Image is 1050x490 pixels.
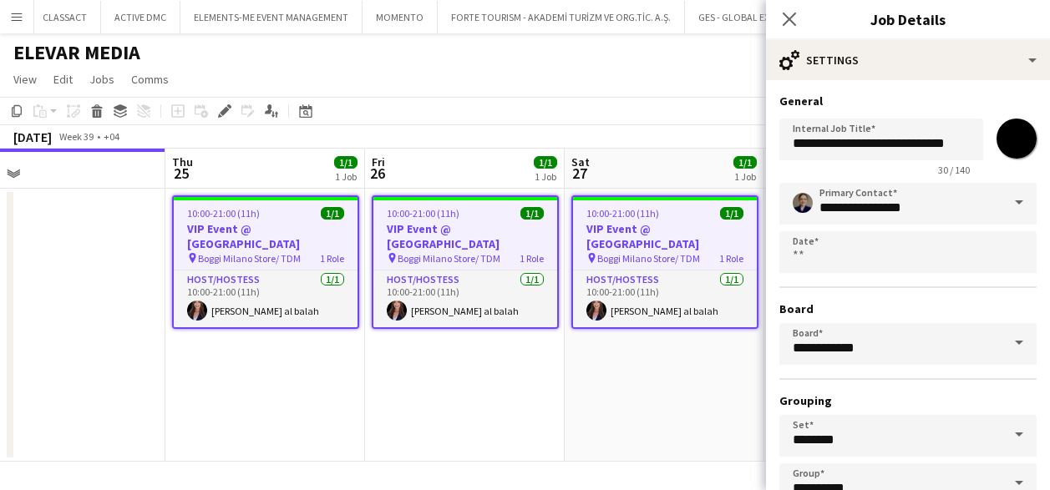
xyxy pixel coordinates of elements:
h3: Job Details [766,8,1050,30]
h3: Grouping [779,393,1037,408]
span: 27 [569,164,590,183]
h1: ELEVAR MEDIA [13,40,140,65]
span: 10:00-21:00 (11h) [387,207,459,220]
button: GES - GLOBAL EXPERIENCE SPECIALIST [685,1,873,33]
span: 30 / 140 [925,164,983,176]
h3: VIP Event @ [GEOGRAPHIC_DATA] [373,221,557,251]
app-card-role: Host/Hostess1/110:00-21:00 (11h)[PERSON_NAME] al balah [174,270,358,327]
span: Week 39 [55,130,97,143]
button: CLASSACT [29,1,101,33]
h3: VIP Event @ [GEOGRAPHIC_DATA] [573,221,757,251]
span: Jobs [89,72,114,87]
span: 1/1 [334,156,358,169]
button: FORTE TOURISM - AKADEMİ TURİZM VE ORG.TİC. A.Ş. [438,1,685,33]
button: ACTIVE DMC [101,1,180,33]
span: Comms [131,72,169,87]
span: View [13,72,37,87]
span: Thu [172,154,193,169]
button: MOMENTO [363,1,438,33]
span: 1 Role [320,252,344,265]
span: Boggi Milano Store/ TDM [398,252,500,265]
h3: Board [779,301,1037,316]
a: Jobs [83,68,121,90]
button: ELEMENTS-ME EVENT MANAGEMENT [180,1,363,33]
div: [DATE] [13,129,52,145]
app-job-card: 10:00-21:00 (11h)1/1VIP Event @ [GEOGRAPHIC_DATA] Boggi Milano Store/ TDM1 RoleHost/Hostess1/110:... [571,195,758,329]
span: Boggi Milano Store/ TDM [597,252,700,265]
app-job-card: 10:00-21:00 (11h)1/1VIP Event @ [GEOGRAPHIC_DATA] Boggi Milano Store/ TDM1 RoleHost/Hostess1/110:... [172,195,359,329]
div: 1 Job [335,170,357,183]
span: 25 [170,164,193,183]
app-job-card: 10:00-21:00 (11h)1/1VIP Event @ [GEOGRAPHIC_DATA] Boggi Milano Store/ TDM1 RoleHost/Hostess1/110:... [372,195,559,329]
a: Edit [47,68,79,90]
a: View [7,68,43,90]
span: 1/1 [321,207,344,220]
span: Sat [571,154,590,169]
h3: VIP Event @ [GEOGRAPHIC_DATA] [174,221,358,251]
span: 1/1 [534,156,557,169]
div: +04 [104,130,119,143]
app-card-role: Host/Hostess1/110:00-21:00 (11h)[PERSON_NAME] al balah [573,270,757,327]
span: Edit [53,72,73,87]
span: Fri [372,154,385,169]
a: Comms [124,68,175,90]
div: 1 Job [734,170,756,183]
span: 26 [369,164,385,183]
div: 1 Job [535,170,556,183]
h3: General [779,93,1037,109]
span: 10:00-21:00 (11h) [586,207,659,220]
span: Boggi Milano Store/ TDM [198,252,301,265]
span: 1/1 [733,156,757,169]
app-card-role: Host/Hostess1/110:00-21:00 (11h)[PERSON_NAME] al balah [373,270,557,327]
span: 1 Role [719,252,743,265]
div: Settings [766,40,1050,80]
span: 10:00-21:00 (11h) [187,207,260,220]
span: 1/1 [720,207,743,220]
span: 1 Role [520,252,544,265]
span: 1/1 [520,207,544,220]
